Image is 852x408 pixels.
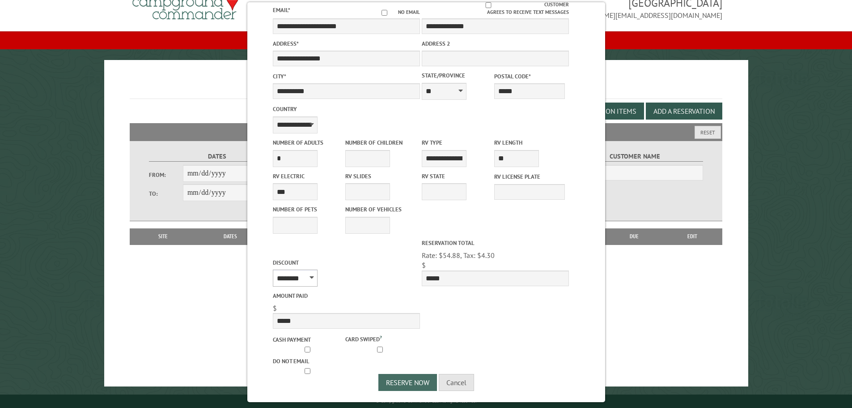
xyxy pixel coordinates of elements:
h1: Reservations [130,74,723,99]
span: $ [273,304,277,313]
label: Number of Children [345,138,416,147]
label: Amount paid [273,292,420,300]
button: Edit Add-on Items [567,103,644,120]
label: To: [149,189,183,198]
label: RV License Plate [494,172,565,181]
span: Rate: $54.88, Tax: $4.30 [422,251,495,260]
label: City [273,72,420,81]
th: Site [134,228,192,245]
label: Discount [273,258,420,267]
span: $ [422,261,426,270]
th: Dates [192,228,269,245]
label: From: [149,171,183,179]
label: Address [273,39,420,48]
label: Number of Vehicles [345,205,416,214]
label: Postal Code [494,72,565,81]
label: Number of Pets [273,205,343,214]
label: Customer agrees to receive text messages [422,1,569,16]
th: Edit [662,228,723,245]
button: Reserve Now [378,374,437,391]
label: Email [273,6,290,14]
button: Cancel [439,374,474,391]
button: Reset [695,126,721,139]
label: Customer Name [567,151,703,162]
label: Dates [149,151,285,162]
label: RV Slides [345,172,416,180]
label: RV State [422,172,492,180]
label: Reservation Total [422,239,569,247]
small: © Campground Commander LLC. All rights reserved. [376,398,477,404]
label: Card swiped [345,334,416,344]
h2: Filters [130,123,723,140]
label: Cash payment [273,335,343,344]
button: Add a Reservation [646,103,722,120]
label: Do not email [273,357,343,365]
label: RV Electric [273,172,343,180]
label: Address 2 [422,39,569,48]
label: No email [371,9,420,16]
input: No email [371,10,398,16]
input: Customer agrees to receive text messages [432,2,544,8]
th: Due [606,228,662,245]
label: State/Province [422,71,492,80]
label: Number of Adults [273,138,343,147]
a: ? [380,334,382,340]
label: Country [273,105,420,113]
label: RV Type [422,138,492,147]
label: RV Length [494,138,565,147]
